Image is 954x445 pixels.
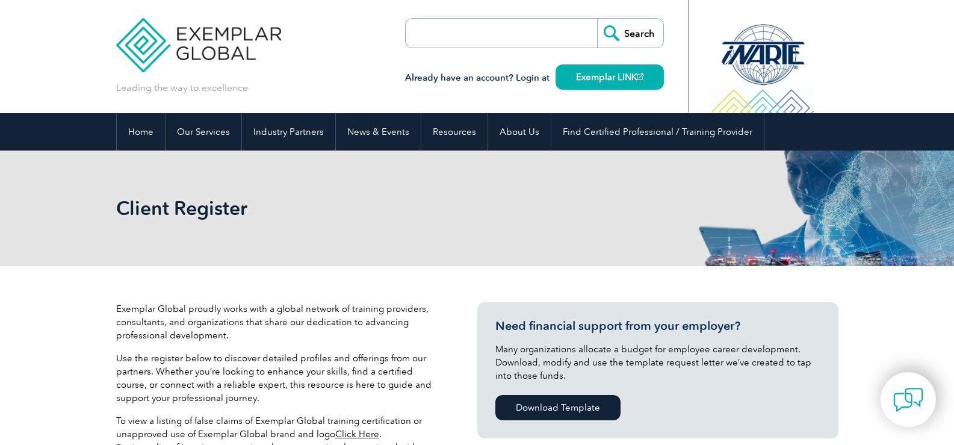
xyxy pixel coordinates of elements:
h3: Need financial support from your employer? [495,319,820,334]
p: Many organizations allocate a budget for employee career development. Download, modify and use th... [495,343,820,382]
a: News & Events [336,113,421,151]
a: Industry Partners [242,113,335,151]
input: Search [597,19,663,48]
img: contact-chat.png [893,385,923,415]
p: Use the register below to discover detailed profiles and offerings from our partners. Whether you... [116,352,441,405]
a: Our Services [166,113,241,151]
p: Exemplar Global proudly works with a global network of training providers, consultants, and organ... [116,302,441,342]
a: Resources [421,113,488,151]
a: About Us [488,113,551,151]
a: Find Certified Professional / Training Provider [551,113,764,151]
a: Download Template [495,395,621,420]
a: Home [117,113,165,151]
a: Click Here [335,429,379,440]
h3: Already have an account? Login at [405,70,664,86]
p: Leading the way to excellence [116,81,248,95]
a: Exemplar LINK [556,64,664,90]
h2: Client Register [116,199,622,218]
img: open_square.png [637,73,643,80]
